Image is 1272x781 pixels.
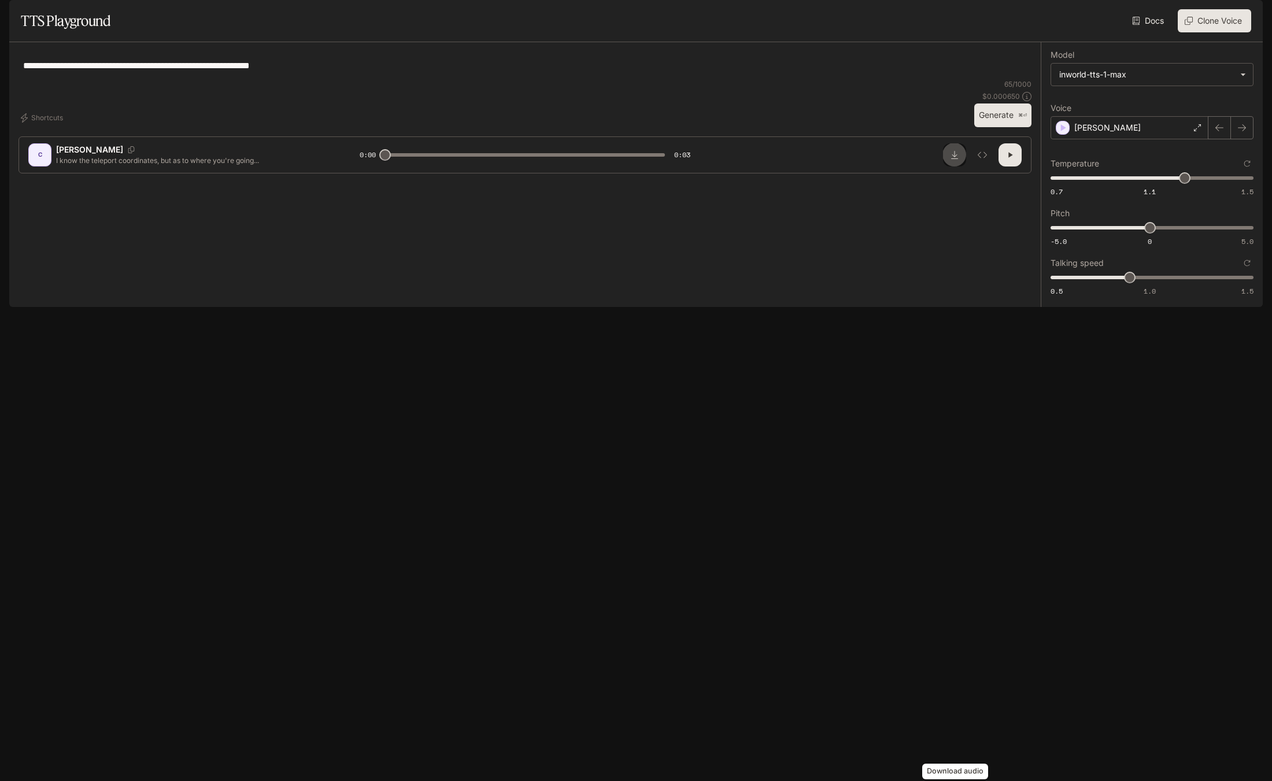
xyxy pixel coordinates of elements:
p: 65 / 1000 [1004,79,1031,89]
span: 1.0 [1144,286,1156,296]
p: Voice [1051,104,1071,112]
span: 0.7 [1051,187,1063,197]
button: Inspect [971,143,994,166]
button: Reset to default [1241,257,1253,269]
p: Pitch [1051,209,1070,217]
button: open drawer [9,6,29,27]
div: C [31,146,49,164]
div: Download audio [922,764,988,779]
p: Model [1051,51,1074,59]
button: Download audio [943,143,966,166]
a: Docs [1130,9,1169,32]
button: Reset to default [1241,157,1253,170]
button: Shortcuts [19,109,68,127]
span: 0:00 [360,149,376,161]
button: Copy Voice ID [123,146,139,153]
div: inworld-tts-1-max [1059,69,1234,80]
button: Generate⌘⏎ [974,103,1031,127]
span: 0:03 [674,149,690,161]
span: 1.5 [1241,187,1253,197]
button: Clone Voice [1178,9,1251,32]
span: 1.5 [1241,286,1253,296]
span: 0 [1148,236,1152,246]
p: Temperature [1051,160,1099,168]
p: [PERSON_NAME] [1074,122,1141,134]
span: 5.0 [1241,236,1253,246]
span: 1.1 [1144,187,1156,197]
span: -5.0 [1051,236,1067,246]
div: inworld-tts-1-max [1051,64,1253,86]
p: ⌘⏎ [1018,112,1027,119]
p: $ 0.000650 [982,91,1020,101]
p: Talking speed [1051,259,1104,267]
p: I know the teleport coordinates, but as to where you're going... [56,156,332,165]
h1: TTS Playground [21,9,110,32]
p: [PERSON_NAME] [56,144,123,156]
span: 0.5 [1051,286,1063,296]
